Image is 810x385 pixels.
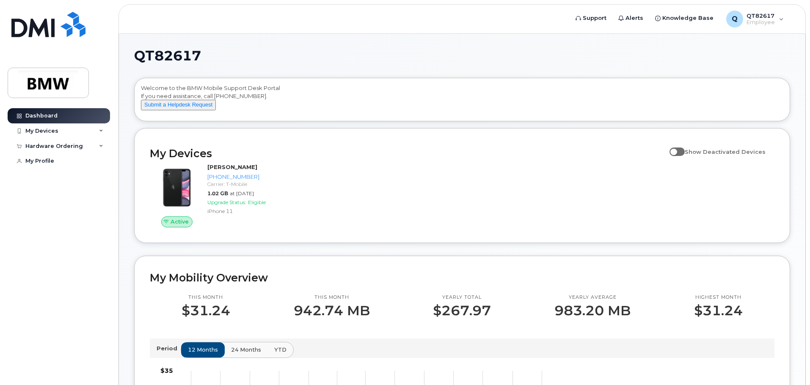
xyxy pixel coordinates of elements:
[160,367,173,374] tspan: $35
[669,144,676,150] input: Show Deactivated Devices
[433,303,491,318] p: $267.97
[554,294,631,301] p: Yearly average
[150,147,665,160] h2: My Devices
[150,271,774,284] h2: My Mobility Overview
[141,100,216,110] button: Submit a Helpdesk Request
[231,346,261,354] span: 24 months
[274,346,287,354] span: YTD
[694,294,743,301] p: Highest month
[157,344,181,352] p: Period
[294,303,370,318] p: 942.74 MB
[207,173,295,181] div: [PHONE_NUMBER]
[207,164,257,170] strong: [PERSON_NAME]
[433,294,491,301] p: Yearly total
[694,303,743,318] p: $31.24
[248,199,266,205] span: Eligible
[207,190,228,197] span: 1.02 GB
[157,167,197,208] img: iPhone_11.jpg
[182,294,230,301] p: This month
[150,163,298,227] a: Active[PERSON_NAME][PHONE_NUMBER]Carrier: T-Mobile1.02 GBat [DATE]Upgrade Status:EligibleiPhone 11
[207,208,295,215] div: iPhone 11
[207,180,295,188] div: Carrier: T-Mobile
[294,294,370,301] p: This month
[171,218,189,226] span: Active
[554,303,631,318] p: 983.20 MB
[141,101,216,108] a: Submit a Helpdesk Request
[207,199,246,205] span: Upgrade Status:
[134,49,201,62] span: QT82617
[182,303,230,318] p: $31.24
[141,84,783,118] div: Welcome to the BMW Mobile Support Desk Portal If you need assistance, call [PHONE_NUMBER].
[685,148,766,155] span: Show Deactivated Devices
[230,190,254,197] span: at [DATE]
